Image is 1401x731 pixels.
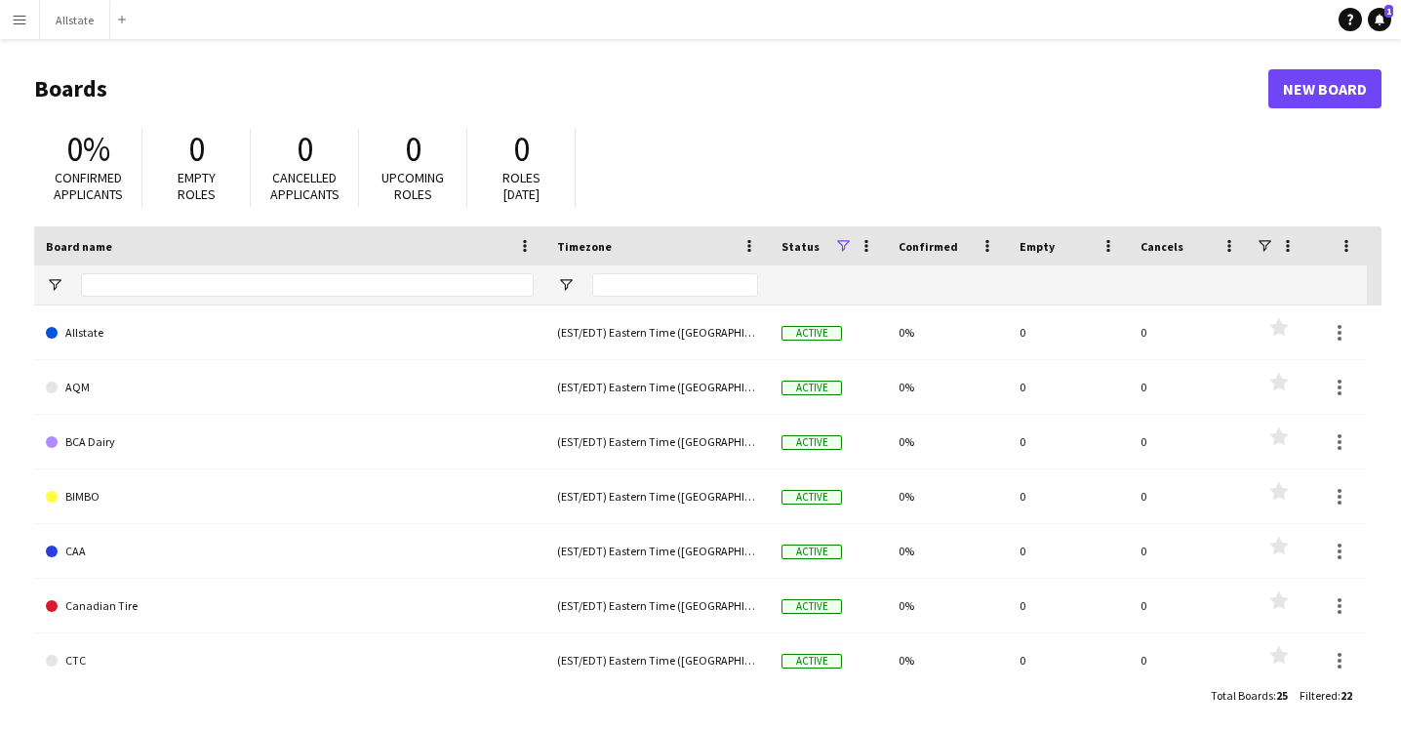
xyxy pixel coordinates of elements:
[46,633,534,688] a: CTC
[46,579,534,633] a: Canadian Tire
[502,169,540,203] span: Roles [DATE]
[46,360,534,415] a: AQM
[1008,469,1129,523] div: 0
[887,633,1008,687] div: 0%
[545,305,770,359] div: (EST/EDT) Eastern Time ([GEOGRAPHIC_DATA] & [GEOGRAPHIC_DATA])
[545,469,770,523] div: (EST/EDT) Eastern Time ([GEOGRAPHIC_DATA] & [GEOGRAPHIC_DATA])
[40,1,110,39] button: Allstate
[178,169,216,203] span: Empty roles
[887,415,1008,468] div: 0%
[54,169,123,203] span: Confirmed applicants
[405,128,421,171] span: 0
[557,239,612,254] span: Timezone
[887,305,1008,359] div: 0%
[887,360,1008,414] div: 0%
[1300,676,1352,714] div: :
[46,239,112,254] span: Board name
[1341,688,1352,703] span: 22
[781,490,842,505] span: Active
[1008,524,1129,578] div: 0
[887,524,1008,578] div: 0%
[1129,469,1250,523] div: 0
[781,545,842,559] span: Active
[545,415,770,468] div: (EST/EDT) Eastern Time ([GEOGRAPHIC_DATA] & [GEOGRAPHIC_DATA])
[557,276,575,294] button: Open Filter Menu
[1008,415,1129,468] div: 0
[46,305,534,360] a: Allstate
[1129,305,1250,359] div: 0
[781,381,842,395] span: Active
[781,326,842,341] span: Active
[1129,633,1250,687] div: 0
[1368,8,1391,31] a: 1
[1300,688,1338,703] span: Filtered
[1268,69,1381,108] a: New Board
[270,169,340,203] span: Cancelled applicants
[81,273,534,297] input: Board name Filter Input
[1129,360,1250,414] div: 0
[887,579,1008,632] div: 0%
[1129,524,1250,578] div: 0
[545,360,770,414] div: (EST/EDT) Eastern Time ([GEOGRAPHIC_DATA] & [GEOGRAPHIC_DATA])
[1008,633,1129,687] div: 0
[513,128,530,171] span: 0
[1008,360,1129,414] div: 0
[781,654,842,669] span: Active
[1129,579,1250,632] div: 0
[46,415,534,469] a: BCA Dairy
[1211,676,1288,714] div: :
[46,524,534,579] a: CAA
[899,239,958,254] span: Confirmed
[34,74,1268,103] h1: Boards
[545,524,770,578] div: (EST/EDT) Eastern Time ([GEOGRAPHIC_DATA] & [GEOGRAPHIC_DATA])
[545,579,770,632] div: (EST/EDT) Eastern Time ([GEOGRAPHIC_DATA] & [GEOGRAPHIC_DATA])
[1276,688,1288,703] span: 25
[592,273,758,297] input: Timezone Filter Input
[1008,305,1129,359] div: 0
[1129,415,1250,468] div: 0
[1211,688,1273,703] span: Total Boards
[46,276,63,294] button: Open Filter Menu
[1020,239,1055,254] span: Empty
[545,633,770,687] div: (EST/EDT) Eastern Time ([GEOGRAPHIC_DATA] & [GEOGRAPHIC_DATA])
[66,128,110,171] span: 0%
[1008,579,1129,632] div: 0
[1384,5,1393,18] span: 1
[781,599,842,614] span: Active
[297,128,313,171] span: 0
[781,435,842,450] span: Active
[381,169,444,203] span: Upcoming roles
[887,469,1008,523] div: 0%
[781,239,820,254] span: Status
[1141,239,1183,254] span: Cancels
[188,128,205,171] span: 0
[46,469,534,524] a: BIMBO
